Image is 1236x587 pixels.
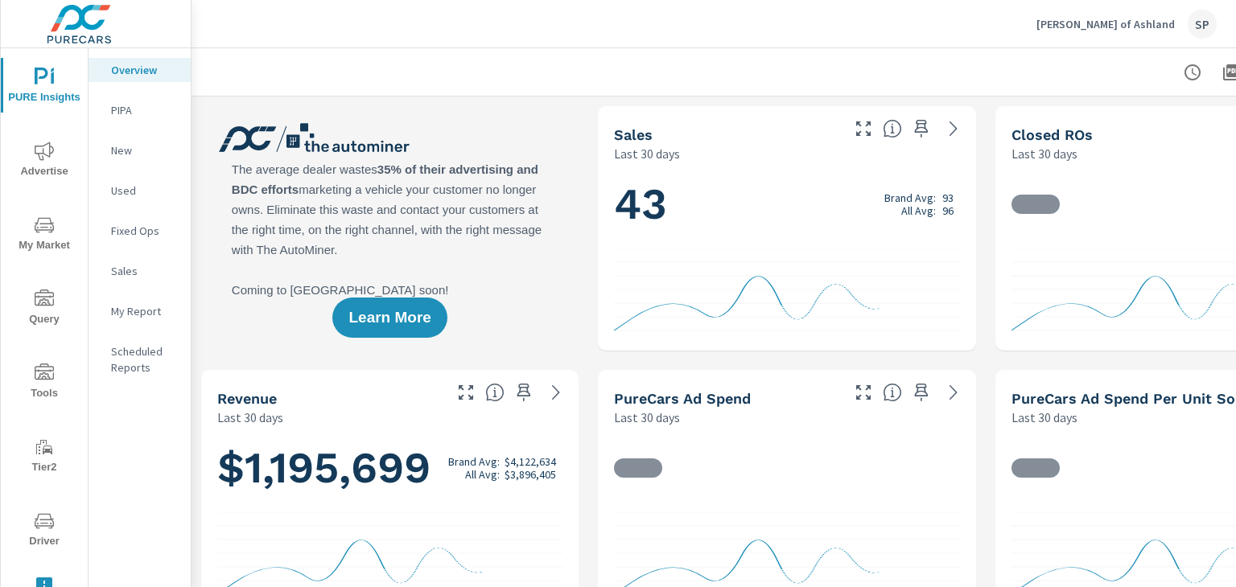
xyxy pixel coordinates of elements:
[942,191,954,204] p: 93
[908,116,934,142] span: Save this to your personalized report
[851,116,876,142] button: Make Fullscreen
[465,468,500,481] p: All Avg:
[111,62,178,78] p: Overview
[614,390,751,407] h5: PureCars Ad Spend
[884,191,936,204] p: Brand Avg:
[883,119,902,138] span: Number of vehicles sold by the dealership over the selected date range. [Source: This data is sou...
[6,437,83,477] span: Tier2
[485,383,505,402] span: Total sales revenue over the selected date range. [Source: This data is sourced from the dealer’s...
[89,339,191,380] div: Scheduled Reports
[614,144,680,163] p: Last 30 days
[543,380,569,405] a: See more details in report
[111,183,178,199] p: Used
[111,223,178,239] p: Fixed Ops
[614,177,959,232] h1: 43
[217,390,277,407] h5: Revenue
[89,299,191,323] div: My Report
[111,102,178,118] p: PIPA
[111,303,178,319] p: My Report
[89,219,191,243] div: Fixed Ops
[941,116,966,142] a: See more details in report
[511,380,537,405] span: Save this to your personalized report
[1011,126,1093,143] h5: Closed ROs
[217,408,283,427] p: Last 30 days
[217,441,562,495] h1: $1,195,699
[883,383,902,402] span: Total cost of media for all PureCars channels for the selected dealership group over the selected...
[942,204,954,217] p: 96
[6,216,83,255] span: My Market
[1011,144,1077,163] p: Last 30 days
[851,380,876,405] button: Make Fullscreen
[89,98,191,122] div: PIPA
[6,289,83,329] span: Query
[614,408,680,427] p: Last 30 days
[348,310,431,325] span: Learn More
[111,263,178,279] p: Sales
[448,455,500,468] p: Brand Avg:
[89,179,191,203] div: Used
[111,343,178,376] p: Scheduled Reports
[1188,10,1217,39] div: SP
[89,138,191,162] div: New
[89,58,191,82] div: Overview
[1036,17,1175,31] p: [PERSON_NAME] of Ashland
[505,468,556,481] p: $3,896,405
[908,380,934,405] span: Save this to your personalized report
[111,142,178,158] p: New
[505,455,556,468] p: $4,122,634
[332,298,447,338] button: Learn More
[941,380,966,405] a: See more details in report
[6,142,83,181] span: Advertise
[1011,408,1077,427] p: Last 30 days
[614,126,653,143] h5: Sales
[6,68,83,107] span: PURE Insights
[89,259,191,283] div: Sales
[6,511,83,551] span: Driver
[901,204,936,217] p: All Avg:
[6,363,83,403] span: Tools
[453,380,479,405] button: Make Fullscreen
